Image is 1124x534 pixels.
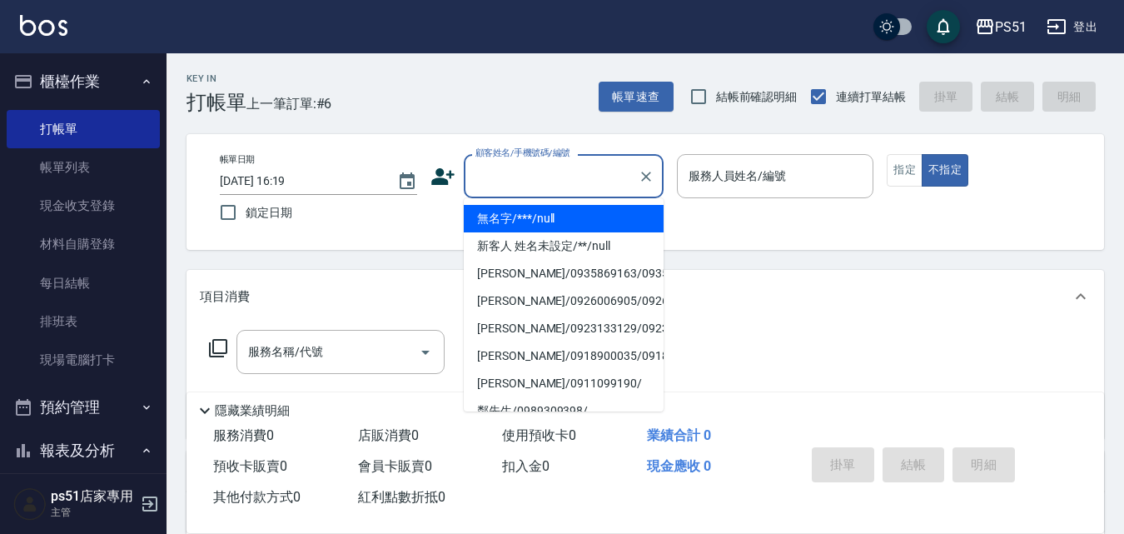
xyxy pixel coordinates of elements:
span: 扣入金 0 [502,458,550,474]
label: 顧客姓名/手機號碼/編號 [475,147,570,159]
span: 連續打單結帳 [836,88,906,106]
span: 結帳前確認明細 [716,88,798,106]
button: 預約管理 [7,386,160,429]
h3: 打帳單 [187,91,246,114]
p: 隱藏業績明細 [215,402,290,420]
span: 紅利點數折抵 0 [358,489,445,505]
button: 帳單速查 [599,82,674,112]
span: 現金應收 0 [647,458,711,474]
div: 項目消費 [187,270,1104,323]
li: [PERSON_NAME]/0935869163/0935869163 [464,260,664,287]
li: [PERSON_NAME]/0918900035/0918900035 [464,342,664,370]
a: 材料自購登錄 [7,225,160,263]
button: 不指定 [922,154,968,187]
span: 使用預收卡 0 [502,427,576,443]
input: YYYY/MM/DD hh:mm [220,167,380,195]
li: [PERSON_NAME]/0923133129/0923133129 [464,315,664,342]
li: [PERSON_NAME]/0926006905/0926006905 [464,287,664,315]
img: Person [13,487,47,521]
span: 上一筆訂單:#6 [246,93,332,114]
a: 現場電腦打卡 [7,341,160,379]
li: 新客人 姓名未設定/**/null [464,232,664,260]
button: 報表及分析 [7,429,160,472]
span: 服務消費 0 [213,427,274,443]
span: 其他付款方式 0 [213,489,301,505]
h2: Key In [187,73,246,84]
span: 鎖定日期 [246,204,292,222]
label: 帳單日期 [220,153,255,166]
button: Choose date, selected date is 2025-08-18 [387,162,427,202]
button: 登出 [1040,12,1104,42]
span: 會員卡販賣 0 [358,458,432,474]
a: 排班表 [7,302,160,341]
p: 項目消費 [200,288,250,306]
button: Clear [634,165,658,188]
span: 業績合計 0 [647,427,711,443]
h5: ps51店家專用 [51,488,136,505]
p: 主管 [51,505,136,520]
a: 現金收支登錄 [7,187,160,225]
button: 櫃檯作業 [7,60,160,103]
img: Logo [20,15,67,36]
li: [PERSON_NAME]/0911099190/ [464,370,664,397]
a: 每日結帳 [7,264,160,302]
button: 指定 [887,154,923,187]
span: 預收卡販賣 0 [213,458,287,474]
span: 店販消費 0 [358,427,419,443]
div: PS51 [995,17,1027,37]
li: 鄰先生/0989309398/ [464,397,664,425]
button: Open [412,339,439,366]
a: 打帳單 [7,110,160,148]
button: PS51 [968,10,1033,44]
a: 帳單列表 [7,148,160,187]
button: save [927,10,960,43]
